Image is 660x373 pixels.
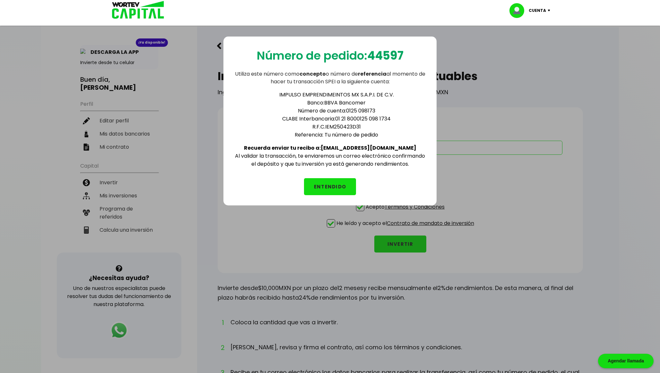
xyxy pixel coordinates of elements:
[257,47,404,64] p: Número de pedido:
[598,354,654,368] div: Agendar llamada
[247,123,426,131] li: R.F.C. IEM250423D31
[358,70,386,78] b: referencia
[529,6,546,15] p: Cuenta
[247,107,426,115] li: Número de cuenta: 0125 098173
[247,115,426,123] li: CLABE Interbancaria: 01 21 8000125 098 1734
[304,178,356,195] button: ENTENDIDO
[234,86,426,168] div: Al validar la transacción, te enviaremos un correo electrónico confirmando el depósito y que tu i...
[367,47,404,64] b: 44597
[244,144,416,152] b: Recuerda enviar tu recibo a: [EMAIL_ADDRESS][DOMAIN_NAME]
[546,10,555,12] img: icon-down
[247,99,426,107] li: Banco: BBVA Bancomer
[247,131,426,139] li: Referencia: Tu número de pedido
[234,70,426,86] p: Utiliza este número como o número de al momento de hacer tu transacción SPEI a la siguiente cuenta:
[247,91,426,99] li: IMPULSO EMPRENDIMEINTOS MX S.A.P.I. DE C.V.
[509,3,529,18] img: profile-image
[300,70,326,78] b: concepto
